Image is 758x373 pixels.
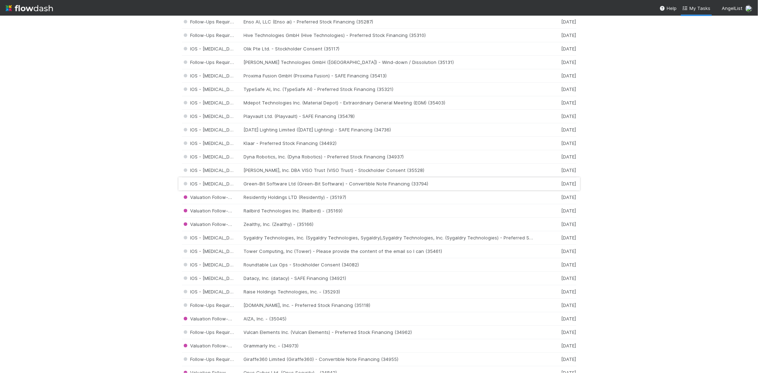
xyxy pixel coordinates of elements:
[182,194,258,200] span: Valuation Follow-Ups Required
[244,32,534,38] div: Hive Technologies GmbH (Hive Technologies) - Preferred Stock Financing (35310)
[660,5,677,12] div: Help
[534,19,576,25] div: [DATE]
[244,140,534,146] div: Klaar - Preferred Stock Financing (34492)
[534,316,576,322] div: [DATE]
[182,275,240,281] span: IOS - [MEDICAL_DATA]
[6,2,53,14] img: logo-inverted-e16ddd16eac7371096b0.svg
[182,262,240,267] span: IOS - [MEDICAL_DATA]
[182,59,236,65] span: Follow-Ups Required
[244,235,534,241] div: Sygaldry Technologies, Inc. (Sygaldry Technologies, Sygaldry),Sygaldry Technologies, Inc. (Sygald...
[534,100,576,106] div: [DATE]
[182,167,240,173] span: IOS - [MEDICAL_DATA]
[682,5,710,12] a: My Tasks
[534,127,576,133] div: [DATE]
[534,262,576,268] div: [DATE]
[182,316,258,321] span: Valuation Follow-Ups Required
[534,221,576,227] div: [DATE]
[182,140,240,146] span: IOS - [MEDICAL_DATA]
[244,316,534,322] div: AIZA, Inc. - (35045)
[534,167,576,173] div: [DATE]
[244,343,534,349] div: Grammarly Inc. - (34973)
[244,127,534,133] div: [DATE] Lighting Limited ([DATE] Lighting) - SAFE Financing (34736)
[182,73,240,79] span: IOS - [MEDICAL_DATA]
[244,73,534,79] div: Proxima Fusion GmbH (Proxima Fusion) - SAFE Financing (35413)
[182,248,240,254] span: IOS - [MEDICAL_DATA]
[244,167,534,173] div: [PERSON_NAME], Inc. DBA VISO Trust (VISO Trust) - Stockholder Consent (35528)
[534,154,576,160] div: [DATE]
[534,113,576,119] div: [DATE]
[244,86,534,92] div: TypeSafe AI, Inc. (TypeSafe AI) - Preferred Stock Financing (35321)
[182,329,236,335] span: Follow-Ups Required
[182,208,258,213] span: Valuation Follow-Ups Required
[244,100,534,106] div: Mdepot Technologies Inc. (Material Depot) - Extraordinary General Meeting (EGM) (35403)
[534,248,576,254] div: [DATE]
[534,194,576,200] div: [DATE]
[244,194,534,200] div: Residently Holdings LTD (Residently) - (35197)
[244,154,534,160] div: Dyna Robotics, Inc. (Dyna Robotics) - Preferred Stock Financing (34937)
[244,208,534,214] div: Railbird Technologies Inc. (Railbird) - (35169)
[182,154,240,160] span: IOS - [MEDICAL_DATA]
[534,275,576,281] div: [DATE]
[182,46,240,52] span: IOS - [MEDICAL_DATA]
[182,289,240,294] span: IOS - [MEDICAL_DATA]
[182,100,240,106] span: IOS - [MEDICAL_DATA]
[244,46,534,52] div: Olik Pte Ltd. - Stockholder Consent (35117)
[182,127,240,133] span: IOS - [MEDICAL_DATA]
[682,5,710,11] span: My Tasks
[534,208,576,214] div: [DATE]
[534,302,576,308] div: [DATE]
[244,302,534,308] div: [DOMAIN_NAME], Inc. - Preferred Stock Financing (35118)
[182,113,240,119] span: IOS - [MEDICAL_DATA]
[534,235,576,241] div: [DATE]
[182,19,236,25] span: Follow-Ups Required
[244,221,534,227] div: Zealthy, Inc. (Zealthy) - (35166)
[244,19,534,25] div: Enso AI, LLC (Enso ai) - Preferred Stock Financing (35287)
[244,289,534,295] div: Raise Holdings Technologies, Inc. - (35293)
[182,343,258,348] span: Valuation Follow-Ups Required
[182,221,258,227] span: Valuation Follow-Ups Required
[534,289,576,295] div: [DATE]
[244,329,534,335] div: Vulcan Elements Inc. (Vulcan Elements) - Preferred Stock Financing (34962)
[244,59,534,65] div: [PERSON_NAME] Technologies GmbH ([GEOGRAPHIC_DATA]) - Wind-down / Dissolution (35131)
[182,302,236,308] span: Follow-Ups Required
[244,262,534,268] div: Roundtable Lux Ops - Stockholder Consent (34082)
[182,86,240,92] span: IOS - [MEDICAL_DATA]
[745,5,752,12] img: avatar_5106bb14-94e9-4897-80de-6ae81081f36d.png
[534,343,576,349] div: [DATE]
[182,32,236,38] span: Follow-Ups Required
[534,356,576,362] div: [DATE]
[534,59,576,65] div: [DATE]
[534,73,576,79] div: [DATE]
[534,32,576,38] div: [DATE]
[722,5,742,11] span: AngelList
[534,46,576,52] div: [DATE]
[244,248,534,254] div: Tower Computing, Inc (Tower) - Please provide the content of the email so I can (35461)
[534,140,576,146] div: [DATE]
[244,356,534,362] div: Giraffe360 Limited (Giraffe360) - Convertible Note Financing (34955)
[534,86,576,92] div: [DATE]
[182,356,236,362] span: Follow-Ups Required
[182,235,240,240] span: IOS - [MEDICAL_DATA]
[244,113,534,119] div: Playvault Ltd. (Playvault) - SAFE Financing (35478)
[244,275,534,281] div: Datacy, Inc. (datacy) - SAFE Financing (34921)
[534,329,576,335] div: [DATE]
